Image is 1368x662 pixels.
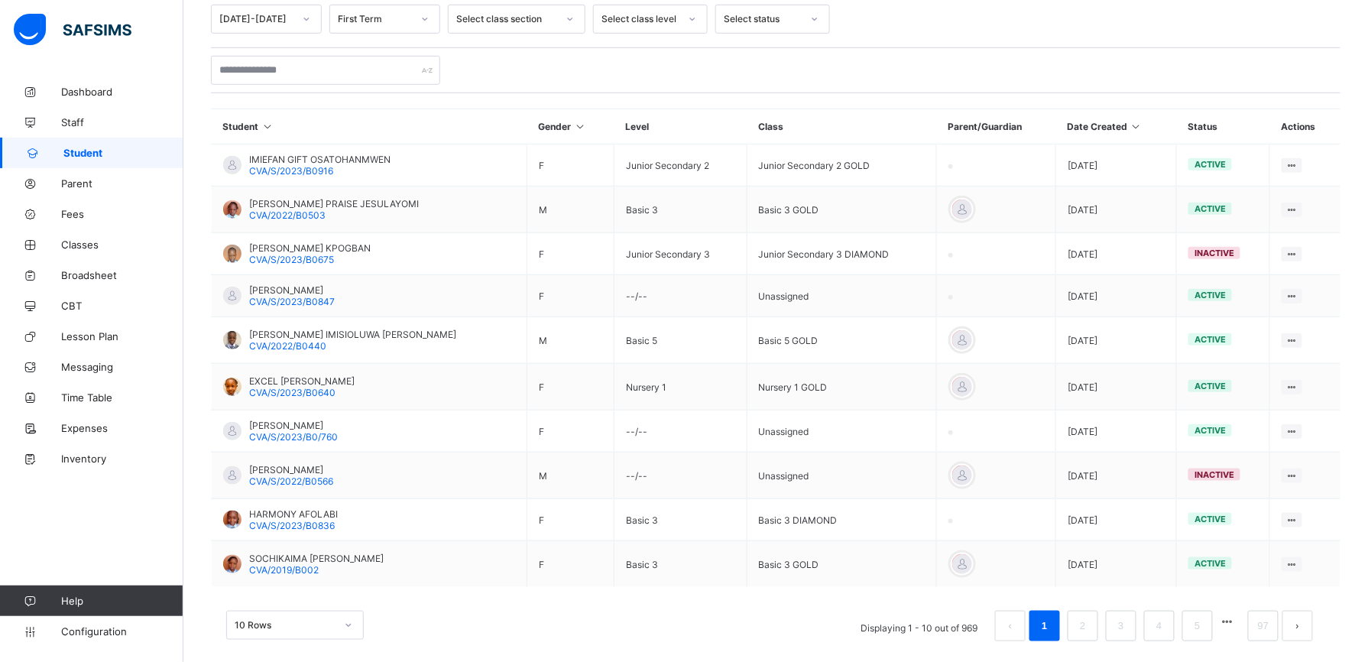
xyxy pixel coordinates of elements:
[249,508,338,520] span: HARMONY AFOLABI
[614,275,747,317] td: --/--
[747,541,936,588] td: Basic 3 GOLD
[747,187,936,233] td: Basic 3 GOLD
[995,611,1026,641] li: 上一页
[249,520,335,531] span: CVA/S/2023/B0836
[1056,233,1177,275] td: [DATE]
[614,411,747,453] td: --/--
[1144,611,1175,641] li: 4
[527,233,614,275] td: F
[1253,616,1273,636] a: 97
[1248,611,1279,641] li: 97
[61,595,183,607] span: Help
[1056,187,1177,233] td: [DATE]
[1282,611,1313,641] li: 下一页
[1195,469,1234,480] span: inactive
[249,464,333,475] span: [PERSON_NAME]
[614,233,747,275] td: Junior Secondary 3
[61,239,183,251] span: Classes
[614,499,747,541] td: Basic 3
[1056,411,1177,453] td: [DATE]
[1130,121,1143,132] i: Sort in Ascending Order
[61,330,183,342] span: Lesson Plan
[1029,611,1060,641] li: 1
[1182,611,1213,641] li: 5
[527,541,614,588] td: F
[338,14,412,25] div: First Term
[1075,616,1090,636] a: 2
[1195,558,1226,569] span: active
[249,475,333,487] span: CVA/S/2022/B0566
[1195,381,1226,391] span: active
[249,387,336,398] span: CVA/S/2023/B0640
[1282,611,1313,641] button: next page
[61,86,183,98] span: Dashboard
[249,553,384,564] span: SOCHIKAIMA [PERSON_NAME]
[249,165,333,177] span: CVA/S/2023/B0916
[261,121,274,132] i: Sort in Ascending Order
[747,317,936,364] td: Basic 5 GOLD
[1114,616,1128,636] a: 3
[249,296,335,307] span: CVA/S/2023/B0847
[14,14,131,46] img: safsims
[1056,317,1177,364] td: [DATE]
[61,391,183,404] span: Time Table
[747,275,936,317] td: Unassigned
[1270,109,1340,144] th: Actions
[747,109,936,144] th: Class
[1037,616,1052,636] a: 1
[849,611,989,641] li: Displaying 1 - 10 out of 969
[574,121,587,132] i: Sort in Ascending Order
[614,187,747,233] td: Basic 3
[747,364,936,411] td: Nursery 1 GOLD
[724,14,802,25] div: Select status
[249,242,371,254] span: [PERSON_NAME] KPOGBAN
[249,420,338,431] span: [PERSON_NAME]
[1056,109,1177,144] th: Date Created
[61,361,183,373] span: Messaging
[527,187,614,233] td: M
[212,109,527,144] th: Student
[63,147,183,159] span: Student
[995,611,1026,641] button: prev page
[61,269,183,281] span: Broadsheet
[61,116,183,128] span: Staff
[61,625,183,638] span: Configuration
[249,198,419,209] span: [PERSON_NAME] PRAISE JESULAYOMI
[936,109,1055,144] th: Parent/Guardian
[614,364,747,411] td: Nursery 1
[249,564,319,576] span: CVA/2019/B002
[61,300,183,312] span: CBT
[1056,144,1177,187] td: [DATE]
[1177,109,1270,144] th: Status
[1217,611,1238,632] li: 向后 5 页
[1056,275,1177,317] td: [DATE]
[527,144,614,187] td: F
[527,364,614,411] td: F
[249,284,335,296] span: [PERSON_NAME]
[249,431,338,443] span: CVA/S/2023/B0/760
[1195,248,1234,258] span: inactive
[249,375,355,387] span: EXCEL [PERSON_NAME]
[614,317,747,364] td: Basic 5
[1195,425,1226,436] span: active
[1195,159,1226,170] span: active
[747,453,936,499] td: Unassigned
[249,254,334,265] span: CVA/S/2023/B0675
[1056,364,1177,411] td: [DATE]
[614,144,747,187] td: Junior Secondary 2
[747,411,936,453] td: Unassigned
[614,109,747,144] th: Level
[527,109,614,144] th: Gender
[747,144,936,187] td: Junior Secondary 2 GOLD
[61,453,183,465] span: Inventory
[219,14,293,25] div: [DATE]-[DATE]
[1056,453,1177,499] td: [DATE]
[249,329,456,340] span: [PERSON_NAME] IMISIOLUWA [PERSON_NAME]
[249,340,326,352] span: CVA/2022/B0440
[527,275,614,317] td: F
[1195,203,1226,214] span: active
[1056,499,1177,541] td: [DATE]
[249,154,391,165] span: IMIEFAN GIFT OSATOHANMWEN
[1195,514,1226,524] span: active
[614,453,747,499] td: --/--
